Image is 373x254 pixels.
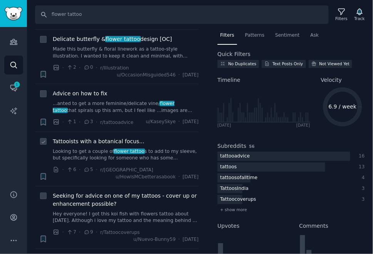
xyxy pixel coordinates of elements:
[117,72,176,79] span: u/OccasionMisguided546
[319,61,350,66] div: Not Viewed Yet
[217,184,251,194] div: TattoosIndia
[79,228,80,236] span: ·
[328,103,357,110] text: 6.9 / week
[67,166,76,173] span: 6
[114,149,145,154] span: flower tattoo
[100,120,133,125] span: r/tattooadvice
[217,195,259,205] div: Tattoocoverups
[53,90,107,98] a: Advice on how to fix
[115,174,176,181] span: u/HowlsMCbetterasabook
[179,119,180,125] span: ·
[179,174,180,181] span: ·
[53,101,174,113] span: flower tattoo
[358,185,365,192] div: 3
[79,118,80,126] span: ·
[53,211,199,224] a: Hey everyone! I got this koi fish with flowers tattoo about [DATE]. Although i love my tattoo and...
[217,50,251,58] h2: Quick Filters
[275,32,299,39] span: Sentiment
[67,229,76,236] span: 7
[311,32,319,39] span: Ask
[220,207,247,212] span: + show more
[100,230,140,235] span: r/Tattoocoverups
[53,46,199,59] a: Made this butterfly & floral linework as a tattoo-style illustration. I wanted to keep it clean a...
[79,64,80,72] span: ·
[220,32,234,39] span: Filters
[321,76,342,84] span: Velocity
[84,119,93,125] span: 3
[84,229,93,236] span: 9
[358,164,365,171] div: 13
[355,16,365,21] div: Track
[183,174,199,181] span: [DATE]
[62,64,64,72] span: ·
[62,166,64,174] span: ·
[217,222,239,230] h2: Upvotes
[336,16,348,21] div: Filters
[53,35,172,43] span: Delicate butterfly & design [OC]
[53,192,199,208] a: Seeking for advice on one of my tattoos - cover up or enhancement possible?
[352,7,368,23] button: Track
[245,32,264,39] span: Patterns
[296,122,310,128] div: [DATE]
[358,196,365,203] div: 3
[96,64,97,72] span: ·
[53,100,199,114] a: ...anted to get a more feminine/delicate vine/flower tattoothat spirals up this arm, but I feel l...
[217,142,246,150] h2: Subreddits
[217,122,231,128] div: [DATE]
[84,64,93,71] span: 0
[84,166,93,173] span: 5
[358,153,365,160] div: 16
[105,36,141,42] span: flower tattoo
[183,119,199,125] span: [DATE]
[96,166,97,174] span: ·
[13,82,20,87] span: 1
[62,228,64,236] span: ·
[53,137,144,146] a: Tattooists with a botanical focus...
[179,72,180,79] span: ·
[67,119,76,125] span: 1
[217,173,260,183] div: tattoosofalltime
[5,7,22,20] img: GummySearch logo
[217,76,241,84] span: Timeline
[299,222,329,230] h2: Comments
[4,78,23,97] a: 1
[67,64,76,71] span: 2
[100,167,153,173] span: r/[GEOGRAPHIC_DATA]
[100,65,129,71] span: r/Illustration
[96,228,97,236] span: ·
[249,144,255,149] span: 56
[35,5,329,24] input: Search Keyword
[183,72,199,79] span: [DATE]
[179,236,180,243] span: ·
[358,174,365,181] div: 4
[62,118,64,126] span: ·
[53,35,172,43] a: Delicate butterfly &flower tattoodesign [OC]
[146,119,176,125] span: u/KaseySkye
[217,152,253,161] div: tattooadvice
[53,148,199,162] a: Looking to get a couple offlower tattoos to add to my sleeve, but specifically looking for someon...
[228,61,256,66] div: No Duplicates
[134,236,176,243] span: u/Nuevo-Bunny59
[96,118,97,126] span: ·
[217,163,239,172] div: tattoos
[79,166,80,174] span: ·
[183,236,199,243] span: [DATE]
[273,61,303,66] div: Text Posts Only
